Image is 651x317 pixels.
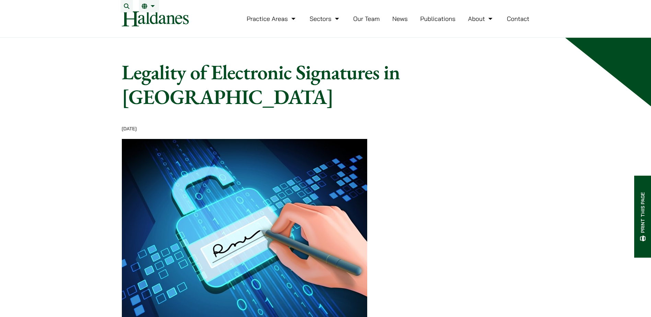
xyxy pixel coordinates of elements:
img: Logo of Haldanes [122,11,189,26]
a: News [392,15,408,23]
a: About [468,15,494,23]
a: Our Team [353,15,380,23]
a: Practice Areas [247,15,297,23]
a: EN [142,3,156,9]
a: Contact [507,15,530,23]
a: Publications [420,15,456,23]
time: [DATE] [122,126,137,132]
h1: Legality of Electronic Signatures in [GEOGRAPHIC_DATA] [122,60,478,109]
a: Sectors [310,15,340,23]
